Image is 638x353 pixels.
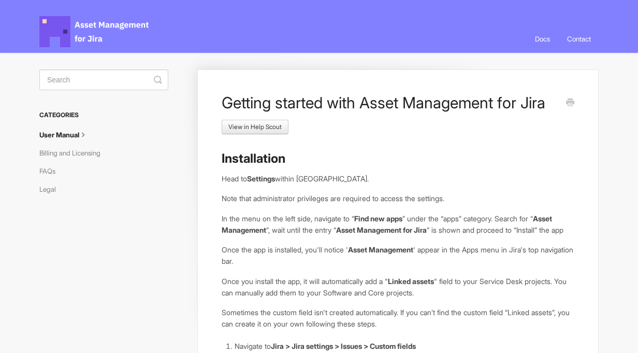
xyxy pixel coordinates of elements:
[271,342,416,350] strong: Jira > Jira settings > Issues > Custom fields
[566,97,574,109] a: Print this Article
[39,181,64,197] a: Legal
[222,214,552,234] strong: Asset Management
[222,213,574,235] p: In the menu on the left side, navigate to “ ” under the “apps” category. Search for “ ”, wait unt...
[222,120,288,134] a: View in Help Scout
[222,244,574,266] p: Once the app is installed, you'll notice ' ' appear in the Apps menu in Jira's top navigation bar.
[527,25,558,53] a: Docs
[222,150,574,167] h2: Installation
[247,174,275,183] strong: Settings
[222,276,574,298] p: Once you install the app, it will automatically add a " " field to your Service Desk projects. Yo...
[39,16,150,47] span: Asset Management for Jira Docs
[39,106,168,124] h3: Categories
[39,69,168,90] input: Search
[222,307,574,329] p: Sometimes the custom field isn't created automatically. If you can’t find the custom field “Linke...
[354,214,402,223] strong: Find new apps
[39,145,108,161] a: Billing and Licensing
[559,25,599,53] a: Contact
[222,193,574,204] p: Note that administrator privileges are required to access the settings.
[388,277,434,286] strong: Linked assets
[222,173,574,185] p: Head to within [GEOGRAPHIC_DATA].
[348,245,413,254] strong: Asset Management
[39,163,63,179] a: FAQs
[39,126,96,143] a: User Manual
[336,225,427,234] strong: Asset Management for Jira
[222,93,559,112] h1: Getting started with Asset Management for Jira
[235,341,574,352] li: Navigate to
